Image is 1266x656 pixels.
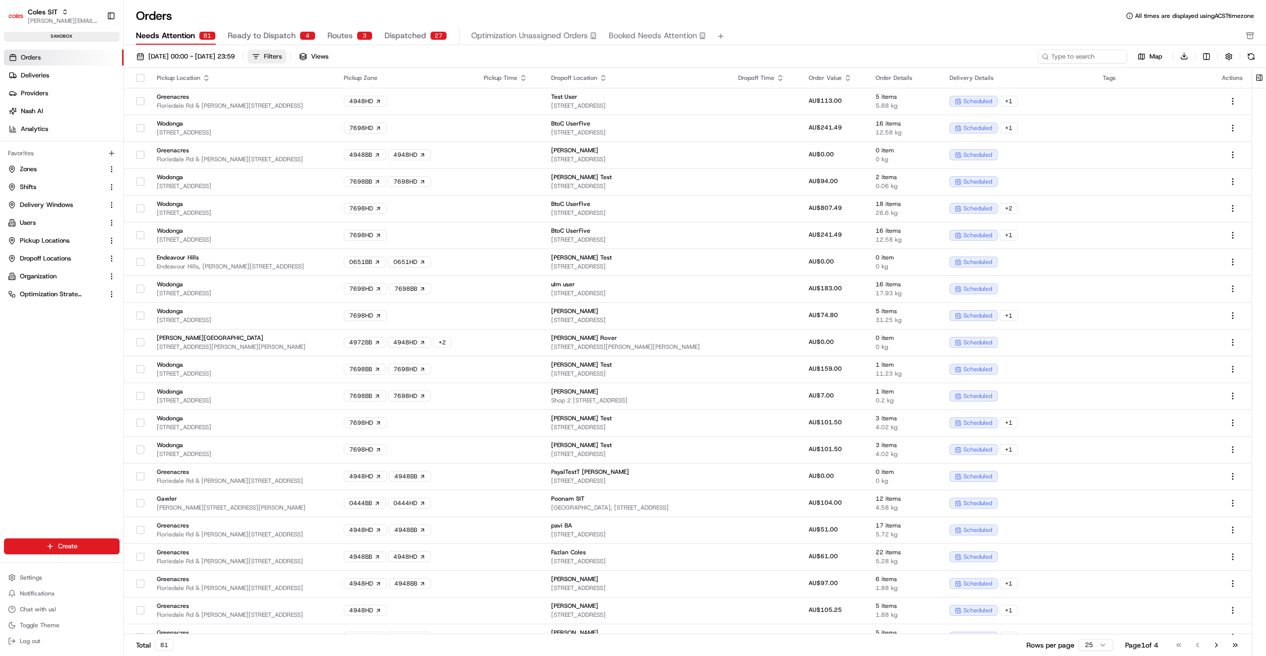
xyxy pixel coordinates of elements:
span: 0 kg [876,155,934,163]
span: Coles SIT [28,7,58,17]
div: 7698HD [344,230,387,241]
span: AU$7.00 [809,392,834,399]
span: AU$807.49 [809,204,842,212]
a: Providers [4,85,124,101]
span: Floriedale Rd & [PERSON_NAME][STREET_ADDRESS] [157,102,328,110]
span: [STREET_ADDRESS] [551,102,722,110]
div: + 1 [1000,310,1018,321]
span: scheduled [963,258,992,266]
span: Wodonga [157,173,328,181]
a: 4948HD [344,471,387,482]
a: 0651BB [344,257,386,267]
span: Wodonga [157,361,328,369]
div: 7698BB [344,364,386,375]
div: 0651HD [388,257,431,267]
div: 4948HD [344,96,387,107]
a: 0444HD [388,498,431,509]
span: Dispatched [384,30,426,42]
a: Users [8,218,104,227]
span: Dropoff Locations [20,254,71,263]
span: Routes [327,30,353,42]
a: 7698BB [344,391,386,401]
input: Type to search [1038,50,1127,64]
button: Views [295,50,333,64]
a: Deliveries [4,67,124,83]
button: Settings [4,571,120,585]
a: 4972BB [344,337,386,348]
span: Log out [20,637,40,645]
div: Pickup Zone [344,74,468,82]
span: Endeavour Hills, [PERSON_NAME][STREET_ADDRESS] [157,262,328,270]
span: Optimization Strategy [20,290,82,299]
button: Start new chat [169,97,181,109]
div: + 1 [1000,230,1018,241]
div: 4948BB [344,149,386,160]
a: Delivery Windows [8,200,104,209]
button: Organization [4,268,120,284]
div: We're available if you need us! [34,104,126,112]
span: AU$241.49 [809,124,842,131]
a: 7698HD [344,283,387,294]
button: Create [4,538,120,554]
span: Needs Attention [136,30,195,42]
span: scheduled [963,97,992,105]
span: [PERSON_NAME] Test [551,361,722,369]
a: 4948HD [344,525,387,535]
span: Wodonga [157,227,328,235]
span: scheduled [963,151,992,159]
button: Toggle Theme [4,618,120,632]
span: [STREET_ADDRESS] [157,450,328,458]
span: Analytics [21,125,48,133]
a: 4948HD [344,605,387,616]
a: 0444BB [344,498,386,509]
a: 7698HD [388,176,431,187]
span: [DATE] 00:00 - [DATE] 23:59 [148,52,235,61]
a: 4948BB [389,471,431,482]
span: [STREET_ADDRESS] [551,236,722,244]
span: AU$0.00 [809,338,834,346]
span: Test User [551,93,722,101]
a: 7698HD [388,391,431,401]
span: [STREET_ADDRESS] [157,182,328,190]
a: Shifts [8,183,104,192]
button: Map [1131,51,1169,63]
div: 4948HD [388,632,431,643]
button: Log out [4,634,120,648]
span: Floriedale Rd & [PERSON_NAME][STREET_ADDRESS] [157,477,328,485]
a: 4948HD [388,149,431,160]
span: Notifications [20,590,55,597]
span: AU$101.50 [809,418,842,426]
span: AU$183.00 [809,284,842,292]
span: Toggle Theme [20,621,60,629]
span: Shop 2 [STREET_ADDRESS] [551,396,722,404]
span: [STREET_ADDRESS] [551,129,722,136]
span: [PERSON_NAME] Test [551,173,722,181]
span: [STREET_ADDRESS] [157,209,328,217]
span: [STREET_ADDRESS] [551,289,722,297]
span: Wodonga [157,388,328,395]
span: [STREET_ADDRESS] [157,129,328,136]
a: Nash AI [4,103,124,119]
span: 16 items [876,280,934,288]
span: 12.58 kg [876,129,934,136]
div: 4948BB [389,525,431,535]
span: [PERSON_NAME] [551,388,722,395]
div: 4 [300,31,316,40]
span: Wodonga [157,307,328,315]
button: Coles SITColes SIT[PERSON_NAME][EMAIL_ADDRESS][PERSON_NAME][PERSON_NAME][DOMAIN_NAME] [4,4,103,28]
span: scheduled [963,365,992,373]
span: Ready to Dispatch [228,30,296,42]
a: Analytics [4,121,124,137]
div: 4948HD [344,578,387,589]
span: Nash AI [21,107,43,116]
div: Actions [1222,74,1244,82]
div: Favorites [4,145,120,161]
div: 3 [357,31,373,40]
a: 4948HD [388,337,431,348]
span: scheduled [963,178,992,186]
span: 4.02 kg [876,423,934,431]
